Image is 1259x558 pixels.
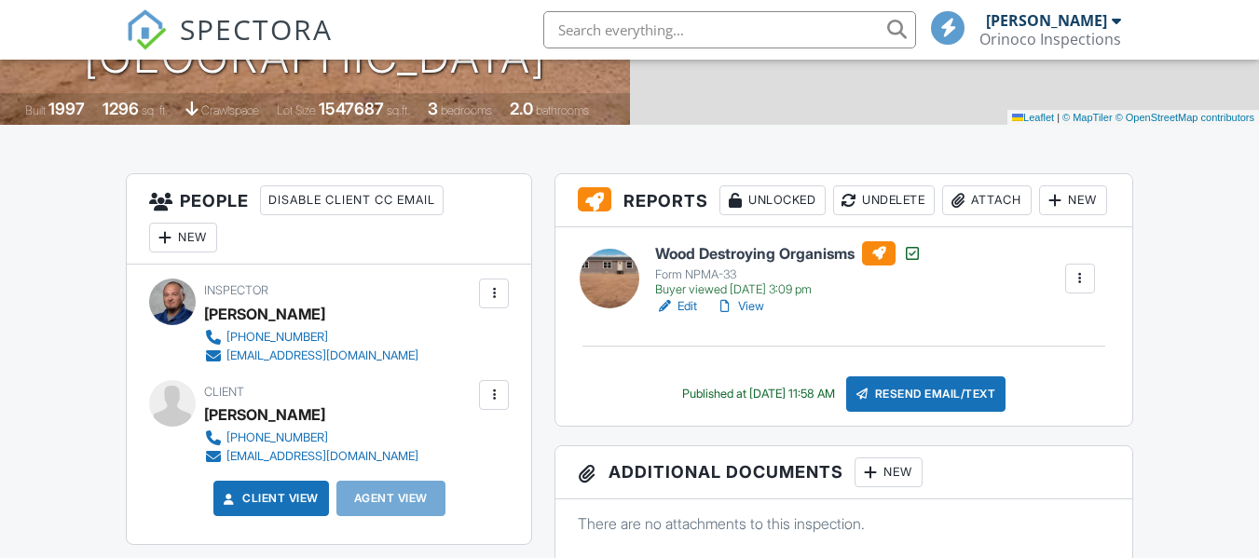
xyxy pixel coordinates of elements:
div: 2.0 [510,99,533,118]
h3: People [127,174,531,265]
span: Built [25,103,46,117]
h3: Reports [555,174,1131,227]
a: © MapTiler [1062,112,1113,123]
div: Orinoco Inspections [979,30,1121,48]
input: Search everything... [543,11,916,48]
div: Published at [DATE] 11:58 AM [682,387,835,401]
div: Buyer viewed [DATE] 3:09 pm [655,282,922,297]
div: [PERSON_NAME] [204,401,325,429]
a: SPECTORA [126,25,333,64]
img: The Best Home Inspection Software - Spectora [126,9,167,50]
p: There are no attachments to this inspection. [578,513,1109,534]
h3: Additional Documents [555,446,1131,499]
div: New [149,223,217,252]
div: 1547687 [319,99,384,118]
a: [PHONE_NUMBER] [204,328,418,347]
div: [EMAIL_ADDRESS][DOMAIN_NAME] [226,348,418,363]
span: crawlspace [201,103,259,117]
span: Inspector [204,283,268,297]
span: | [1057,112,1060,123]
span: Lot Size [277,103,316,117]
div: 3 [428,99,438,118]
a: [EMAIL_ADDRESS][DOMAIN_NAME] [204,447,418,466]
div: New [855,457,923,487]
div: New [1039,185,1107,215]
div: Undelete [833,185,935,215]
div: Form NPMA-33 [655,267,922,282]
div: Resend Email/Text [846,376,1006,412]
a: [EMAIL_ADDRESS][DOMAIN_NAME] [204,347,418,365]
a: Edit [655,297,697,316]
a: © OpenStreetMap contributors [1115,112,1254,123]
span: SPECTORA [180,9,333,48]
div: [EMAIL_ADDRESS][DOMAIN_NAME] [226,449,418,464]
span: sq. ft. [142,103,168,117]
span: Client [204,385,244,399]
div: 1296 [103,99,139,118]
div: [PHONE_NUMBER] [226,330,328,345]
div: Disable Client CC Email [260,185,444,215]
span: bathrooms [536,103,589,117]
a: Client View [220,489,319,508]
div: Attach [942,185,1032,215]
a: View [716,297,764,316]
h6: Wood Destroying Organisms [655,241,922,265]
a: Leaflet [1012,112,1054,123]
span: bedrooms [441,103,492,117]
a: Wood Destroying Organisms Form NPMA-33 Buyer viewed [DATE] 3:09 pm [655,241,922,297]
span: sq.ft. [387,103,410,117]
a: [PHONE_NUMBER] [204,429,418,447]
div: Unlocked [719,185,826,215]
div: 1997 [48,99,85,118]
div: [PHONE_NUMBER] [226,430,328,445]
div: [PERSON_NAME] [204,300,325,328]
div: [PERSON_NAME] [986,11,1107,30]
